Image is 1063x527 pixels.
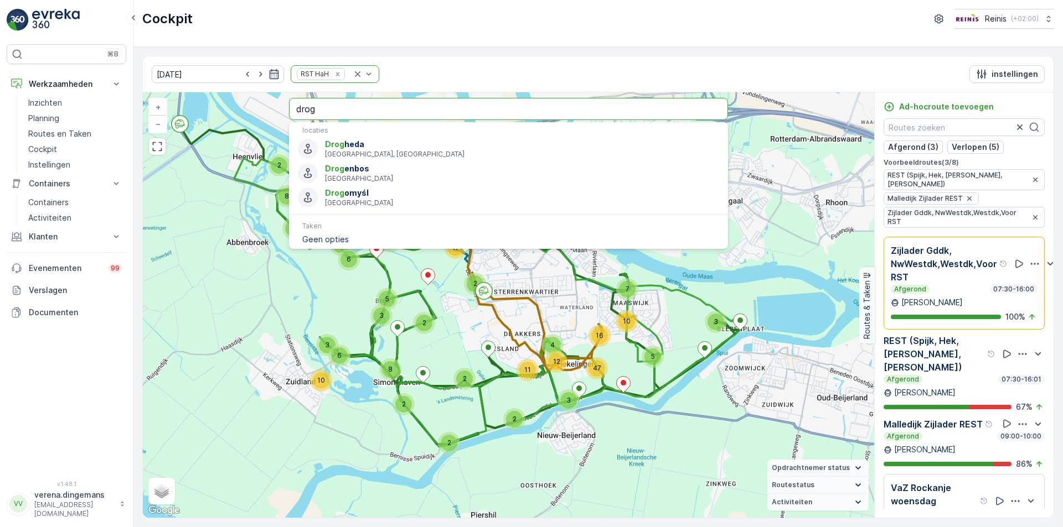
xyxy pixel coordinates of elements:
p: ( +02:00 ) [1011,14,1039,23]
span: 3 [566,396,571,404]
p: Reinis [985,13,1007,24]
span: 8 [285,192,289,200]
p: 07:30-16:00 [992,285,1035,294]
a: Containers [24,195,126,210]
div: 2 [464,273,486,295]
span: Drog [325,164,344,173]
button: Werkzaamheden [7,73,126,95]
span: 6 [347,255,351,263]
div: 5 [642,346,664,368]
a: Verslagen [7,279,126,301]
p: Geen opties [302,234,715,245]
span: 2 [402,400,406,408]
p: Afgerond (3) [888,142,938,153]
p: locaties [302,126,715,135]
button: Reinis(+02:00) [954,9,1054,29]
div: 3 [705,311,727,333]
button: VVverena.dingemans[EMAIL_ADDRESS][DOMAIN_NAME] [7,489,126,518]
button: Afgerond (3) [884,140,943,154]
p: 09:00-10:00 [999,432,1043,441]
span: 7 [626,285,629,293]
button: Klanten [7,226,126,248]
span: 3 [379,311,384,320]
span: REST (Spijk, Hek, [PERSON_NAME], [PERSON_NAME]) [887,171,1029,189]
a: Inzichten [24,95,126,111]
span: 12 [553,357,560,366]
p: [PERSON_NAME] [894,387,956,398]
input: Routes zoeken [884,118,1045,136]
div: 2 [413,312,435,334]
summary: Activiteiten [767,494,869,511]
div: 11 [517,359,539,381]
a: Evenementen99 [7,257,126,279]
p: [GEOGRAPHIC_DATA], [GEOGRAPHIC_DATA] [325,150,719,159]
input: Zoek naar taken of een locatie [289,98,728,120]
p: Klanten [29,231,104,242]
span: v 1.48.1 [7,481,126,487]
p: Routes & Taken [861,280,873,339]
p: Routes en Taken [28,128,91,139]
p: Taken [302,222,715,231]
div: 10 [616,310,638,332]
div: 10 [310,369,332,392]
a: Cockpit [24,142,126,157]
img: logo [7,9,29,31]
span: 5 [385,295,389,303]
div: 8 [276,185,298,207]
div: 2 [268,154,290,176]
span: 3 [325,341,329,349]
div: 2 [503,408,525,430]
p: 07:30-16:01 [1000,375,1043,384]
a: In zoomen [149,99,166,116]
div: 3 [558,389,580,411]
span: 2 [447,439,451,447]
p: Planning [28,113,59,124]
span: 2 [422,319,426,327]
span: Activiteiten [772,498,812,507]
div: help tooltippictogram [999,259,1008,268]
summary: Routestatus [767,477,869,494]
summary: Opdrachtnemer status [767,460,869,477]
img: Reinis-Logo-Vrijstaand_Tekengebied-1-copy2_aBO4n7j.png [954,13,981,25]
span: Drog [325,139,344,149]
p: Ad-hocroute toevoegen [899,101,994,112]
p: Activiteiten [28,212,71,223]
p: Verslagen [29,285,122,296]
span: 8 [388,365,393,373]
span: omyśl [325,187,719,199]
span: 2 [277,161,281,169]
p: Voorbeeldroutes ( 3 / 8 ) [884,158,1045,167]
span: Malledijk Zijlader REST [887,194,963,203]
div: 2 [453,368,476,390]
a: Uitzoomen [149,116,166,132]
span: enbos [325,163,719,174]
p: 67 % [1016,401,1033,413]
div: 47 [586,357,608,379]
button: Verlopen (5) [947,140,1004,154]
div: 6 [328,345,350,367]
a: Activiteiten [24,210,126,226]
p: [PERSON_NAME] [901,297,963,308]
p: [GEOGRAPHIC_DATA] [325,199,719,207]
span: 3 [714,317,718,326]
span: 2 [473,279,477,288]
p: REST (Spijk, Hek, [PERSON_NAME], [PERSON_NAME]) [884,334,985,374]
div: 16 [589,325,611,347]
div: 5 [376,288,398,310]
div: 3 [370,305,393,327]
p: verena.dingemans [34,489,114,500]
span: 6 [337,351,342,359]
a: Documenten [7,301,126,323]
img: Google [146,503,182,518]
a: Dit gebied openen in Google Maps (er wordt een nieuw venster geopend) [146,503,182,518]
div: 6 [338,248,360,270]
p: Afgerond [893,285,927,294]
span: 5 [651,352,655,361]
div: 7 [616,278,638,300]
p: Documenten [29,307,122,318]
p: [PERSON_NAME] [894,444,956,455]
a: Planning [24,111,126,126]
span: 10 [623,317,631,325]
span: 16 [596,331,603,340]
p: Verlopen (5) [952,142,999,153]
